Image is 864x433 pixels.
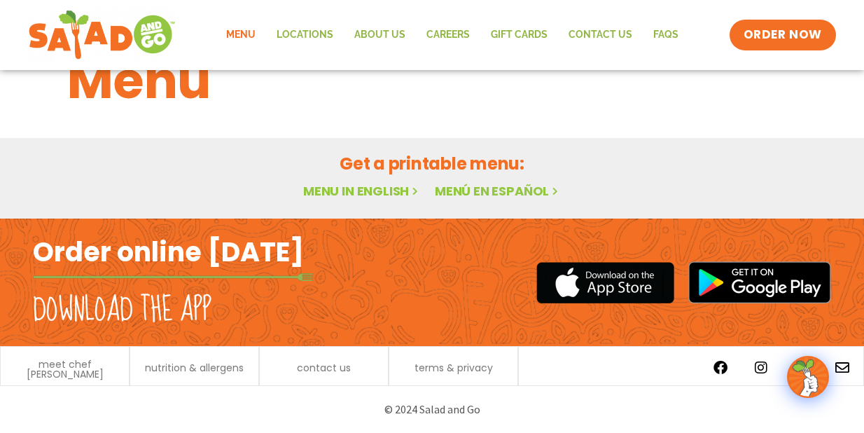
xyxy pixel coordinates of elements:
[414,363,493,373] a: terms & privacy
[8,359,122,379] a: meet chef [PERSON_NAME]
[67,43,797,118] h1: Menu
[266,19,344,51] a: Locations
[730,20,836,50] a: ORDER NOW
[33,291,211,330] h2: Download the app
[33,235,304,269] h2: Order online [DATE]
[643,19,689,51] a: FAQs
[28,7,176,63] img: new-SAG-logo-768×292
[344,19,416,51] a: About Us
[40,400,824,419] p: © 2024 Salad and Go
[435,182,561,200] a: Menú en español
[788,357,828,397] img: wpChatIcon
[297,363,351,373] a: contact us
[145,363,244,373] a: nutrition & allergens
[480,19,558,51] a: GIFT CARDS
[303,182,421,200] a: Menu in English
[558,19,643,51] a: Contact Us
[536,260,674,305] img: appstore
[67,151,797,176] h2: Get a printable menu:
[744,27,822,43] span: ORDER NOW
[33,273,313,281] img: fork
[416,19,480,51] a: Careers
[216,19,689,51] nav: Menu
[216,19,266,51] a: Menu
[688,261,831,303] img: google_play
